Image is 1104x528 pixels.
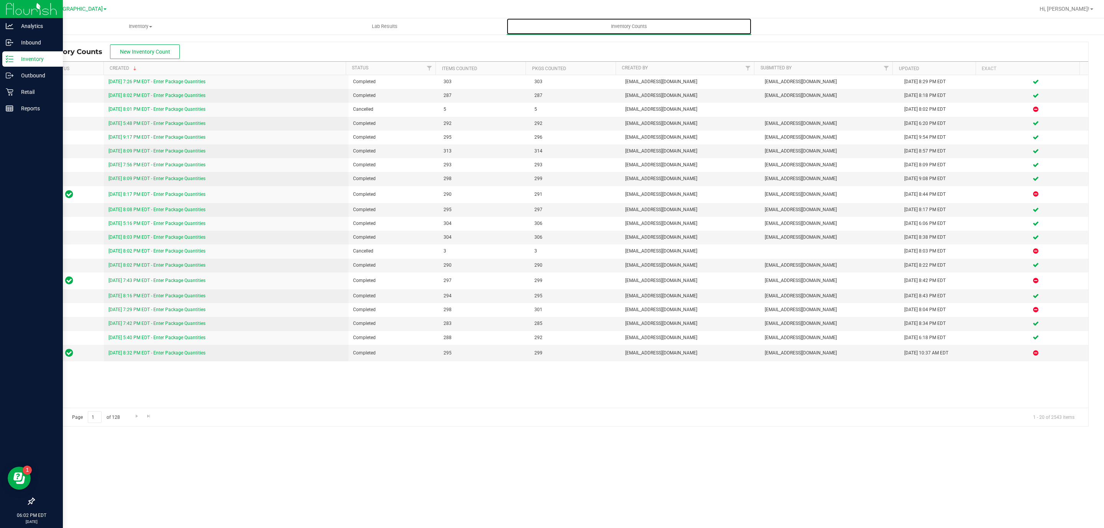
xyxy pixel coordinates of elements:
span: [EMAIL_ADDRESS][DOMAIN_NAME] [765,206,895,213]
span: 298 [444,175,525,182]
span: Completed [353,234,435,241]
span: [EMAIL_ADDRESS][DOMAIN_NAME] [625,92,756,99]
a: [DATE] 7:42 PM EDT - Enter Package Quantities [108,321,205,326]
span: 301 [534,306,616,313]
a: [DATE] 5:16 PM EDT - Enter Package Quantities [108,221,205,226]
a: [DATE] 7:43 PM EDT - Enter Package Quantities [108,278,205,283]
span: 313 [444,148,525,155]
span: 297 [534,206,616,213]
div: [DATE] 8:34 PM EDT [904,320,979,327]
span: 295 [534,292,616,300]
a: Inventory Counts [507,18,751,34]
span: 293 [534,161,616,169]
span: [EMAIL_ADDRESS][DOMAIN_NAME] [625,320,756,327]
p: Analytics [13,21,59,31]
span: Completed [353,277,435,284]
a: Lab Results [263,18,507,34]
p: Retail [13,87,59,97]
span: 3 [444,248,525,255]
span: Completed [353,191,435,198]
span: [EMAIL_ADDRESS][DOMAIN_NAME] [625,248,756,255]
span: 294 [444,292,525,300]
span: Completed [353,148,435,155]
span: [EMAIL_ADDRESS][DOMAIN_NAME] [625,262,756,269]
span: [EMAIL_ADDRESS][DOMAIN_NAME] [765,234,895,241]
a: Submitted By [761,65,792,71]
div: [DATE] 9:54 PM EDT [904,134,979,141]
div: [DATE] 8:02 PM EDT [904,106,979,113]
span: Cancelled [353,248,435,255]
a: [DATE] 5:40 PM EDT - Enter Package Quantities [108,335,205,340]
div: [DATE] 10:37 AM EDT [904,349,979,357]
span: Hi, [PERSON_NAME]! [1040,6,1089,12]
input: 1 [88,411,102,423]
div: [DATE] 8:57 PM EDT [904,148,979,155]
span: Completed [353,320,435,327]
span: [EMAIL_ADDRESS][DOMAIN_NAME] [765,92,895,99]
span: [EMAIL_ADDRESS][DOMAIN_NAME] [625,306,756,313]
button: New Inventory Count [110,44,180,59]
a: Pkgs Counted [532,66,566,71]
span: 299 [534,277,616,284]
a: [DATE] 8:09 PM EDT - Enter Package Quantities [108,148,205,154]
a: [DATE] 8:09 PM EDT - Enter Package Quantities [108,176,205,181]
p: 06:02 PM EDT [3,512,59,519]
span: [EMAIL_ADDRESS][DOMAIN_NAME] [625,206,756,213]
span: [EMAIL_ADDRESS][DOMAIN_NAME] [765,306,895,313]
div: [DATE] 8:29 PM EDT [904,78,979,85]
span: 295 [444,134,525,141]
span: Inventory Counts [601,23,657,30]
a: [DATE] 8:08 PM EDT - Enter Package Quantities [108,207,205,212]
div: [DATE] 8:42 PM EDT [904,277,979,284]
span: [EMAIL_ADDRESS][DOMAIN_NAME] [765,120,895,127]
div: [DATE] 8:44 PM EDT [904,191,979,198]
span: 295 [444,206,525,213]
span: 290 [534,262,616,269]
a: Status [352,65,368,71]
span: 299 [534,175,616,182]
div: [DATE] 8:43 PM EDT [904,292,979,300]
span: 292 [534,120,616,127]
span: 5 [534,106,616,113]
span: 304 [444,220,525,227]
a: [DATE] 8:16 PM EDT - Enter Package Quantities [108,293,205,298]
span: Completed [353,334,435,341]
span: [EMAIL_ADDRESS][DOMAIN_NAME] [625,148,756,155]
span: Completed [353,120,435,127]
span: [EMAIL_ADDRESS][DOMAIN_NAME] [765,320,895,327]
div: [DATE] 6:06 PM EDT [904,220,979,227]
a: Filter [741,62,754,75]
span: Inventory Counts [40,48,110,56]
a: Filter [880,62,892,75]
div: [DATE] 8:38 PM EDT [904,234,979,241]
iframe: Resource center [8,467,31,490]
div: [DATE] 9:08 PM EDT [904,175,979,182]
span: Page of 128 [66,411,126,423]
p: Inbound [13,38,59,47]
span: Completed [353,306,435,313]
div: [DATE] 8:17 PM EDT [904,206,979,213]
span: In Sync [65,189,73,200]
span: 290 [444,191,525,198]
span: 292 [534,334,616,341]
a: [DATE] 8:02 PM EDT - Enter Package Quantities [108,93,205,98]
a: [DATE] 7:26 PM EDT - Enter Package Quantities [108,79,205,84]
span: Completed [353,349,435,357]
span: 291 [534,191,616,198]
span: [EMAIL_ADDRESS][DOMAIN_NAME] [765,161,895,169]
p: Reports [13,104,59,113]
a: Go to the next page [131,411,142,421]
span: Completed [353,175,435,182]
span: [EMAIL_ADDRESS][DOMAIN_NAME] [625,191,756,198]
span: [EMAIL_ADDRESS][DOMAIN_NAME] [765,191,895,198]
span: [EMAIL_ADDRESS][DOMAIN_NAME] [625,120,756,127]
a: [DATE] 8:02 PM EDT - Enter Package Quantities [108,262,205,268]
a: [DATE] 8:01 PM EDT - Enter Package Quantities [108,107,205,112]
a: [DATE] 8:32 PM EDT - Enter Package Quantities [108,350,205,356]
span: 304 [444,234,525,241]
span: In Sync [65,275,73,286]
a: [DATE] 8:02 PM EDT - Enter Package Quantities [108,248,205,254]
span: [EMAIL_ADDRESS][DOMAIN_NAME] [625,78,756,85]
inline-svg: Inventory [6,55,13,63]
